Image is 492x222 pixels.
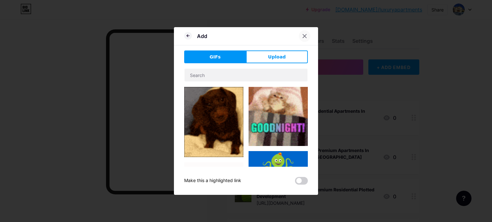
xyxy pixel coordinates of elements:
div: Make this a highlighted link [184,177,241,185]
img: Gihpy [249,87,308,146]
span: Upload [268,54,286,60]
img: Gihpy [249,151,308,198]
input: Search [184,69,307,81]
img: Gihpy [184,162,243,221]
span: GIFs [209,54,221,60]
button: GIFs [184,50,246,63]
div: Add [197,32,207,40]
img: Gihpy [184,87,243,157]
button: Upload [246,50,308,63]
